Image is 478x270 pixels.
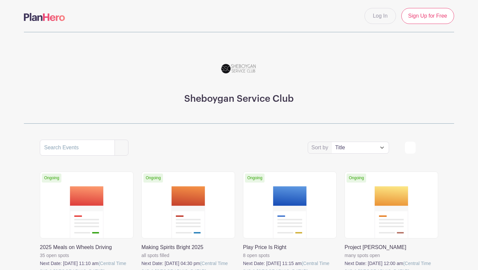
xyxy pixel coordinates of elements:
[405,142,438,154] div: order and view
[24,13,65,21] img: logo-507f7623f17ff9eddc593b1ce0a138ce2505c220e1c5a4e2b4648c50719b7d32.svg
[219,48,259,88] img: SSC_Logo_NEW.png
[184,93,294,105] h3: Sheboygan Service Club
[311,144,330,152] label: Sort by
[364,8,396,24] a: Log In
[401,8,454,24] a: Sign Up for Free
[40,140,115,156] input: Search Events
